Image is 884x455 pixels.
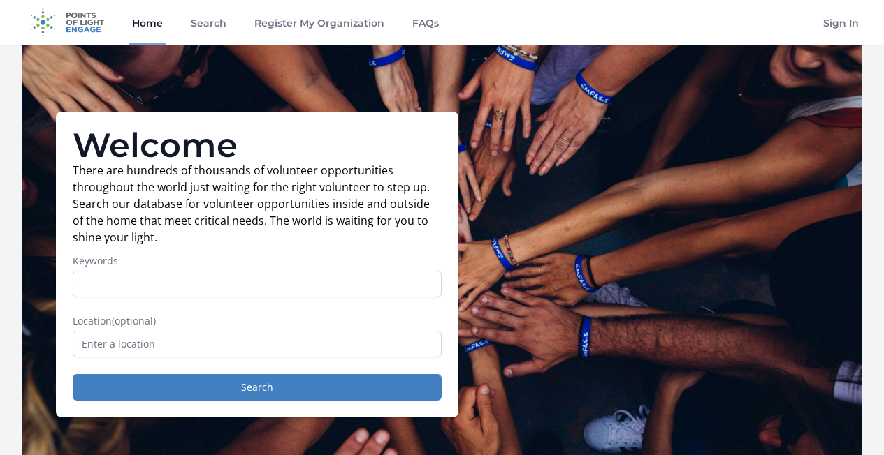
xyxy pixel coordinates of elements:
[73,331,442,357] input: Enter a location
[73,162,442,246] p: There are hundreds of thousands of volunteer opportunities throughout the world just waiting for ...
[73,374,442,401] button: Search
[112,314,156,327] span: (optional)
[73,128,442,162] h1: Welcome
[73,254,442,268] label: Keywords
[73,314,442,328] label: Location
